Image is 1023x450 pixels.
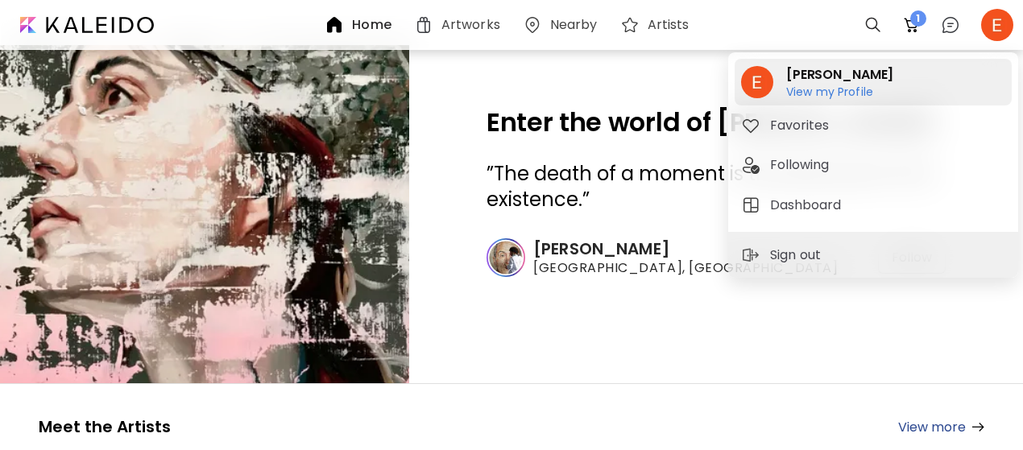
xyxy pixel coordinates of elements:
h2: [PERSON_NAME] [786,65,893,85]
button: tabDashboard [735,189,1012,221]
h6: View my Profile [786,85,893,99]
button: sign-outSign out [735,239,832,271]
p: Sign out [770,246,826,265]
img: tab [741,196,760,215]
img: tab [741,155,760,175]
img: tab [741,116,760,135]
h5: Following [770,155,834,175]
h5: Favorites [770,116,834,135]
h5: Dashboard [770,196,846,215]
img: sign-out [741,246,760,265]
button: tabFollowing [735,149,1012,181]
button: tabFavorites [735,109,1012,142]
